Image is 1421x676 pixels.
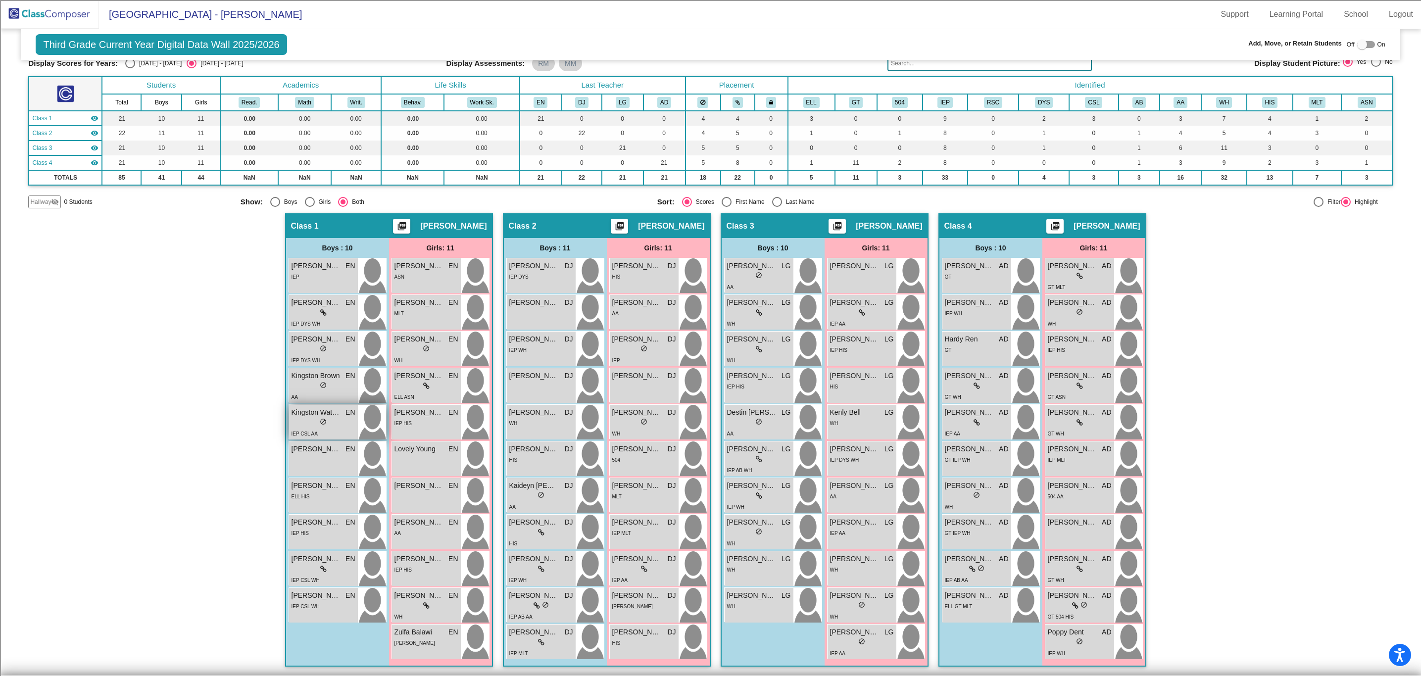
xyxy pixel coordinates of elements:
[944,221,972,231] span: Class 4
[607,238,710,258] div: Girls: 11
[4,299,1417,308] div: WEBSITE
[1160,94,1201,111] th: African American
[29,155,102,170] td: Alexa Drillette - No Class Name
[877,141,923,155] td: 0
[1293,141,1342,155] td: 0
[532,55,555,71] mat-chip: RM
[220,141,279,155] td: 0.00
[788,155,835,170] td: 1
[4,155,1417,164] div: Television/Radio
[1069,170,1118,185] td: 3
[1119,141,1160,155] td: 1
[1341,155,1392,170] td: 1
[29,111,102,126] td: Eliza Novosad - No Class Name
[755,94,788,111] th: Keep with teacher
[241,197,650,207] mat-radio-group: Select an option
[1201,126,1247,141] td: 5
[1019,111,1069,126] td: 2
[602,155,643,170] td: 0
[220,77,382,94] th: Academics
[825,238,928,258] div: Girls: 11
[4,93,1417,102] div: Download
[141,94,182,111] th: Boys
[141,141,182,155] td: 10
[923,111,968,126] td: 9
[755,111,788,126] td: 0
[602,111,643,126] td: 0
[1201,94,1247,111] th: White
[968,141,1019,155] td: 0
[315,197,331,206] div: Girls
[278,111,331,126] td: 0.00
[102,141,141,155] td: 21
[686,94,721,111] th: Keep away students
[984,97,1002,108] button: RSC
[64,197,92,206] span: 0 Students
[1019,126,1069,141] td: 1
[278,170,331,185] td: NaN
[381,155,444,170] td: 0.00
[892,97,908,108] button: 504
[1069,94,1118,111] th: CASL
[877,111,923,126] td: 0
[125,58,243,68] mat-radio-group: Select an option
[4,57,1417,66] div: Rename
[1069,126,1118,141] td: 0
[835,170,877,185] td: 11
[91,114,98,122] mat-icon: visibility
[939,238,1042,258] div: Boys : 10
[1347,40,1355,49] span: Off
[32,129,52,138] span: Class 2
[643,94,686,111] th: Alexa Drillette
[968,155,1019,170] td: 0
[1046,219,1064,234] button: Print Students Details
[29,126,102,141] td: D'Ann Johnson - No Class Name
[755,126,788,141] td: 0
[141,111,182,126] td: 10
[1341,141,1392,155] td: 0
[348,197,364,206] div: Both
[29,141,102,155] td: Laura Garcia - No Class Name
[1323,197,1341,206] div: Filter
[4,4,1417,13] div: Sort A > Z
[520,94,562,111] th: Eliza Novosad
[1247,126,1292,141] td: 4
[4,201,1417,210] div: ???
[1119,94,1160,111] th: Adaptive Behavior
[722,238,825,258] div: Boys : 10
[602,141,643,155] td: 21
[196,59,243,68] div: [DATE] - [DATE]
[1351,197,1378,206] div: Highlight
[602,94,643,111] th: Laura Garcia
[1019,155,1069,170] td: 0
[444,111,519,126] td: 0.00
[4,102,1417,111] div: Print
[331,170,382,185] td: NaN
[1069,111,1118,126] td: 3
[102,155,141,170] td: 21
[1042,238,1145,258] div: Girls: 11
[534,97,547,108] button: EN
[29,170,102,185] td: TOTALS
[559,55,582,71] mat-chip: MM
[835,155,877,170] td: 11
[182,141,220,155] td: 11
[520,126,562,141] td: 0
[1201,155,1247,170] td: 9
[220,111,279,126] td: 0.00
[520,170,562,185] td: 21
[788,94,835,111] th: English Language Learner
[643,126,686,141] td: 0
[4,290,1417,299] div: BOOK
[1247,111,1292,126] td: 4
[1119,111,1160,126] td: 0
[727,221,754,231] span: Class 3
[4,282,1417,290] div: SAVE
[562,126,602,141] td: 22
[657,197,675,206] span: Sort:
[448,261,458,271] span: EN
[755,155,788,170] td: 0
[4,164,1417,173] div: Visual Art
[1341,126,1392,141] td: 0
[1160,170,1201,185] td: 16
